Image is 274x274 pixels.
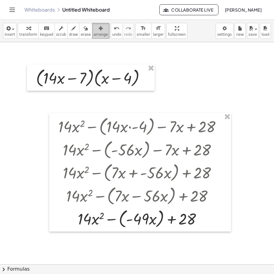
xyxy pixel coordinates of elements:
[18,23,39,39] button: transform
[235,23,246,39] button: new
[112,32,121,37] span: undo
[225,7,262,13] span: [PERSON_NAME]
[140,25,146,32] i: format_size
[153,32,164,37] span: larger
[159,4,218,15] button: Collaborate Live
[24,7,55,13] a: Whiteboards
[151,23,165,39] button: format_sizelarger
[5,32,15,37] span: insert
[94,32,108,37] span: arrange
[114,25,120,32] i: undo
[248,32,257,37] span: save
[168,32,186,37] span: fullscreen
[79,23,92,39] button: erase
[137,32,150,37] span: smaller
[247,23,259,39] button: save
[216,23,233,39] button: settings
[220,4,267,15] button: [PERSON_NAME]
[155,25,161,32] i: format_size
[236,32,244,37] span: new
[260,23,271,39] button: load
[123,23,134,39] button: redoredo
[55,23,68,39] button: scrub
[217,32,232,37] span: settings
[38,23,55,39] button: keyboardkeypad
[44,25,49,32] i: keyboard
[124,32,132,37] span: redo
[125,25,131,32] i: redo
[67,23,80,39] button: draw
[92,23,110,39] button: arrange
[81,32,91,37] span: erase
[19,32,37,37] span: transform
[3,23,16,39] button: insert
[56,32,66,37] span: scrub
[261,32,269,37] span: load
[164,7,213,13] span: Collaborate Live
[111,23,123,39] button: undoundo
[7,5,17,15] button: Toggle navigation
[69,32,78,37] span: draw
[135,23,152,39] button: format_sizesmaller
[166,23,187,39] button: fullscreen
[40,32,53,37] span: keypad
